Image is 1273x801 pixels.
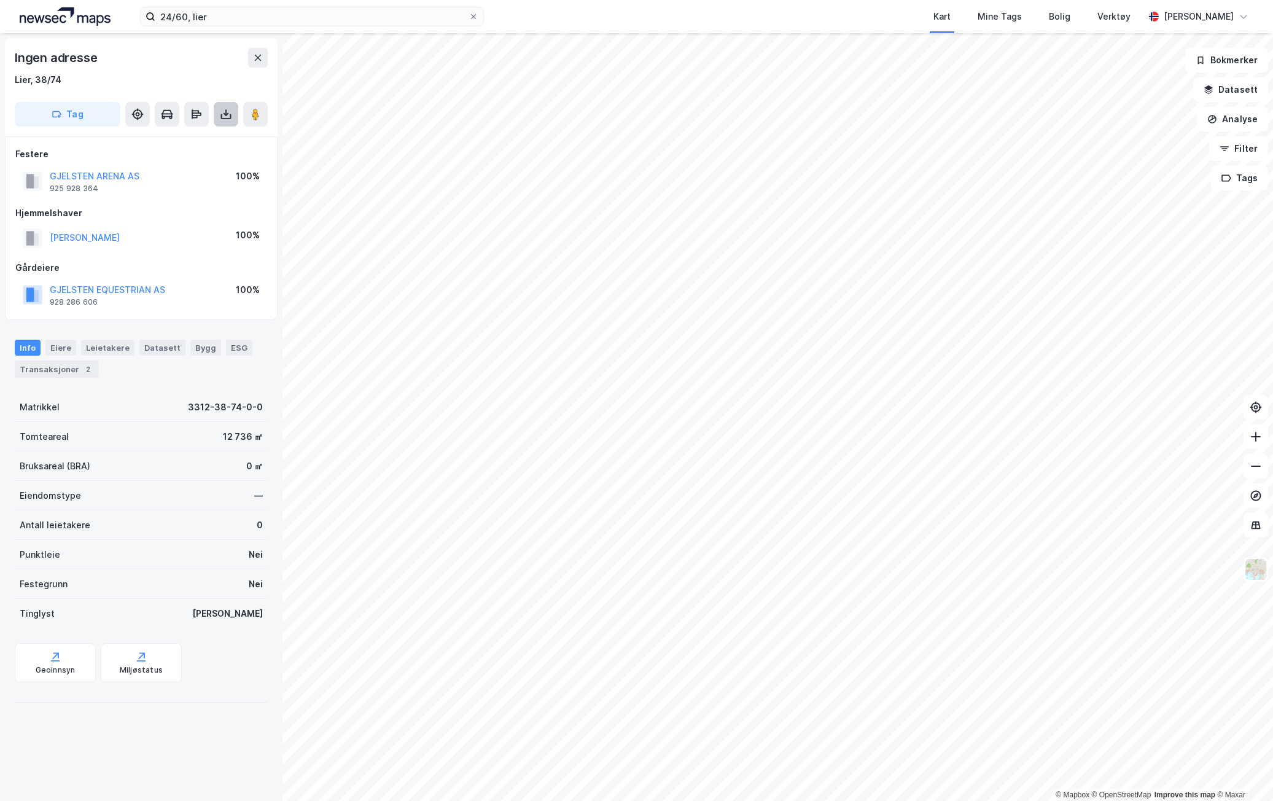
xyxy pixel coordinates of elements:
[249,577,263,592] div: Nei
[1211,166,1268,190] button: Tags
[1244,558,1267,581] img: Z
[1193,77,1268,102] button: Datasett
[82,363,94,375] div: 2
[20,7,111,26] img: logo.a4113a55bc3d86da70a041830d287a7e.svg
[1197,107,1268,131] button: Analyse
[20,547,60,562] div: Punktleie
[20,488,81,503] div: Eiendomstype
[1092,791,1151,799] a: OpenStreetMap
[15,102,120,127] button: Tag
[1164,9,1234,24] div: [PERSON_NAME]
[15,361,99,378] div: Transaksjoner
[15,260,267,275] div: Gårdeiere
[236,283,260,297] div: 100%
[1097,9,1131,24] div: Verktøy
[155,7,469,26] input: Søk på adresse, matrikkel, gårdeiere, leietakere eller personer
[120,665,163,675] div: Miljøstatus
[50,184,98,193] div: 925 928 364
[15,147,267,162] div: Festere
[1185,48,1268,72] button: Bokmerker
[188,400,263,415] div: 3312-38-74-0-0
[190,340,221,356] div: Bygg
[236,228,260,243] div: 100%
[81,340,134,356] div: Leietakere
[236,169,260,184] div: 100%
[20,518,90,533] div: Antall leietakere
[1212,742,1273,801] div: Kontrollprogram for chat
[20,459,90,474] div: Bruksareal (BRA)
[20,606,55,621] div: Tinglyst
[1209,136,1268,161] button: Filter
[139,340,185,356] div: Datasett
[20,577,68,592] div: Festegrunn
[15,206,267,221] div: Hjemmelshaver
[36,665,76,675] div: Geoinnsyn
[1212,742,1273,801] iframe: Chat Widget
[45,340,76,356] div: Eiere
[15,72,61,87] div: Lier, 38/74
[15,340,41,356] div: Info
[20,429,69,444] div: Tomteareal
[1056,791,1089,799] a: Mapbox
[933,9,951,24] div: Kart
[223,429,263,444] div: 12 736 ㎡
[1049,9,1070,24] div: Bolig
[978,9,1022,24] div: Mine Tags
[20,400,60,415] div: Matrikkel
[257,518,263,533] div: 0
[249,547,263,562] div: Nei
[226,340,252,356] div: ESG
[254,488,263,503] div: —
[192,606,263,621] div: [PERSON_NAME]
[1154,791,1215,799] a: Improve this map
[246,459,263,474] div: 0 ㎡
[50,297,98,307] div: 928 286 606
[15,48,99,68] div: Ingen adresse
